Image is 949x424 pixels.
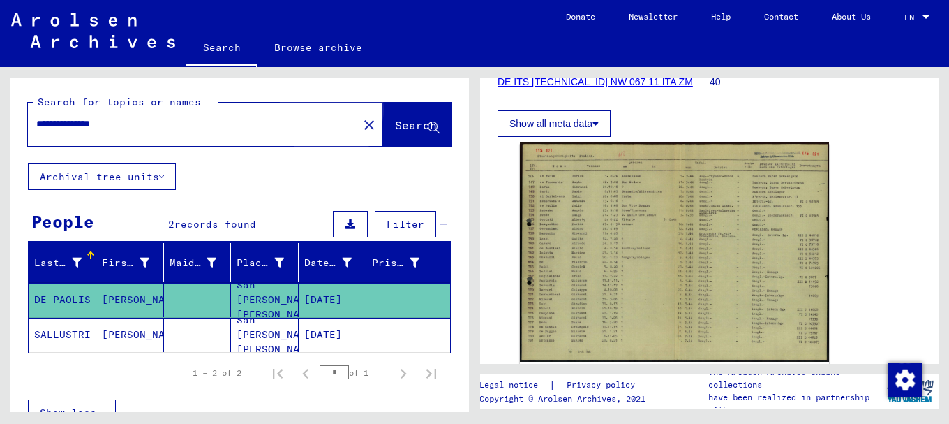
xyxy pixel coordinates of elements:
div: Maiden Name [170,251,234,274]
p: Copyright © Arolsen Archives, 2021 [479,393,652,405]
button: Archival tree units [28,163,176,190]
mat-cell: [PERSON_NAME] [96,283,164,317]
mat-cell: DE PAOLIS [29,283,96,317]
div: People [31,209,94,234]
mat-cell: [DATE] [299,283,366,317]
mat-cell: SALLUSTRI [29,318,96,352]
p: The Arolsen Archives online collections [708,366,881,391]
button: Last page [417,359,445,387]
span: records found [174,218,256,231]
mat-header-cell: Maiden Name [164,243,232,282]
mat-header-cell: Last Name [29,243,96,282]
div: Last Name [34,251,99,274]
mat-cell: [DATE] [299,318,366,352]
mat-header-cell: Date of Birth [299,243,366,282]
button: First page [264,359,292,387]
button: Clear [355,110,383,138]
a: DE ITS [TECHNICAL_ID] NW 067 11 ITA ZM [498,76,693,87]
img: Change consent [888,363,922,397]
button: Next page [389,359,417,387]
div: of 1 [320,366,389,379]
div: First Name [102,256,149,270]
div: Place of Birth [237,251,301,274]
div: Place of Birth [237,256,284,270]
button: Show all meta data [498,110,611,137]
span: Filter [387,218,424,231]
img: yv_logo.png [884,374,936,409]
div: Date of Birth [304,256,352,270]
div: 1 – 2 of 2 [193,367,241,379]
mat-cell: San [PERSON_NAME] [PERSON_NAME] [231,283,299,317]
div: Date of Birth [304,251,369,274]
button: Previous page [292,359,320,387]
p: 40 [710,75,921,89]
a: Legal notice [479,378,549,393]
div: First Name [102,251,167,274]
mat-header-cell: First Name [96,243,164,282]
mat-header-cell: Prisoner # [366,243,450,282]
span: Show less [40,407,96,419]
mat-cell: [PERSON_NAME] [96,318,164,352]
img: 001.jpg [520,142,829,362]
div: Maiden Name [170,256,217,270]
div: Change consent [888,363,921,396]
div: Last Name [34,256,82,270]
div: Prisoner # [372,251,437,274]
div: | [479,378,652,393]
mat-cell: San [PERSON_NAME] [PERSON_NAME] [231,318,299,352]
a: Privacy policy [555,378,652,393]
mat-header-cell: Place of Birth [231,243,299,282]
span: EN [904,13,920,22]
mat-icon: close [361,117,378,133]
mat-label: Search for topics or names [38,96,201,108]
span: Search [395,118,437,132]
div: Prisoner # [372,256,419,270]
p: have been realized in partnership with [708,391,881,416]
span: 2 [168,218,174,231]
img: Arolsen_neg.svg [11,13,175,48]
button: Filter [375,211,436,237]
a: Browse archive [257,31,379,64]
button: Search [383,103,451,146]
a: Search [186,31,257,67]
